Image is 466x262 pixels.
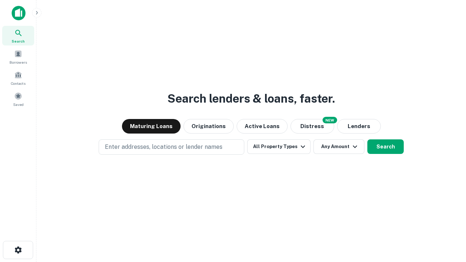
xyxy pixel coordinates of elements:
[9,59,27,65] span: Borrowers
[105,143,222,151] p: Enter addresses, locations or lender names
[167,90,335,107] h3: Search lenders & loans, faster.
[367,139,404,154] button: Search
[291,119,334,134] button: Search distressed loans with lien and other non-mortgage details.
[12,6,25,20] img: capitalize-icon.png
[237,119,288,134] button: Active Loans
[11,80,25,86] span: Contacts
[2,68,34,88] a: Contacts
[430,204,466,239] iframe: Chat Widget
[313,139,364,154] button: Any Amount
[13,102,24,107] span: Saved
[247,139,311,154] button: All Property Types
[2,89,34,109] a: Saved
[323,117,337,123] div: NEW
[337,119,381,134] button: Lenders
[99,139,244,155] button: Enter addresses, locations or lender names
[122,119,181,134] button: Maturing Loans
[12,38,25,44] span: Search
[183,119,234,134] button: Originations
[2,47,34,67] a: Borrowers
[2,26,34,45] a: Search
